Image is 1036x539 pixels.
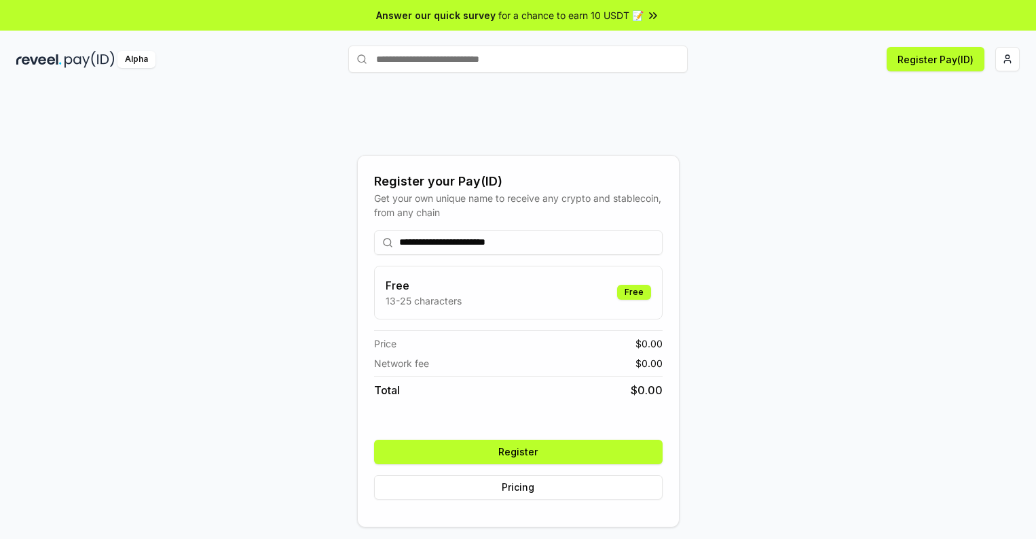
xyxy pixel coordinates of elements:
[374,336,396,351] span: Price
[117,51,155,68] div: Alpha
[374,440,663,464] button: Register
[386,294,462,308] p: 13-25 characters
[386,277,462,294] h3: Free
[631,382,663,398] span: $ 0.00
[887,47,984,71] button: Register Pay(ID)
[635,356,663,370] span: $ 0.00
[374,191,663,220] div: Get your own unique name to receive any crypto and stablecoin, from any chain
[376,8,496,22] span: Answer our quick survey
[374,172,663,191] div: Register your Pay(ID)
[617,285,651,300] div: Free
[374,475,663,500] button: Pricing
[64,51,115,68] img: pay_id
[498,8,644,22] span: for a chance to earn 10 USDT 📝
[374,382,400,398] span: Total
[16,51,62,68] img: reveel_dark
[374,356,429,370] span: Network fee
[635,336,663,351] span: $ 0.00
